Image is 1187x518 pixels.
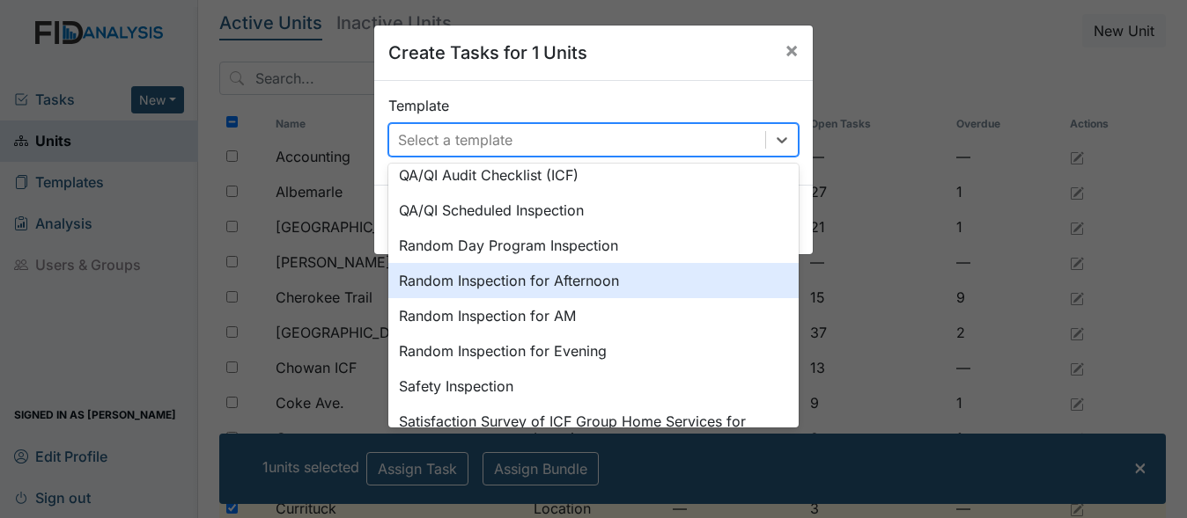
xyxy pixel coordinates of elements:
div: Select a template [398,129,512,150]
h5: Create Tasks for 1 Units [388,40,587,66]
span: × [785,37,799,62]
div: QA/QI Scheduled Inspection [388,193,799,228]
button: Close [770,26,813,75]
div: QA/QI Audit Checklist (ICF) [388,157,799,193]
div: Satisfaction Survey of ICF Group Home Services for Parent/Guardian [388,404,799,460]
div: Random Inspection for Afternoon [388,263,799,298]
div: Safety Inspection [388,368,799,404]
div: Random Inspection for Evening [388,333,799,368]
div: Random Inspection for AM [388,298,799,333]
div: Random Day Program Inspection [388,228,799,263]
label: Template [388,95,449,116]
